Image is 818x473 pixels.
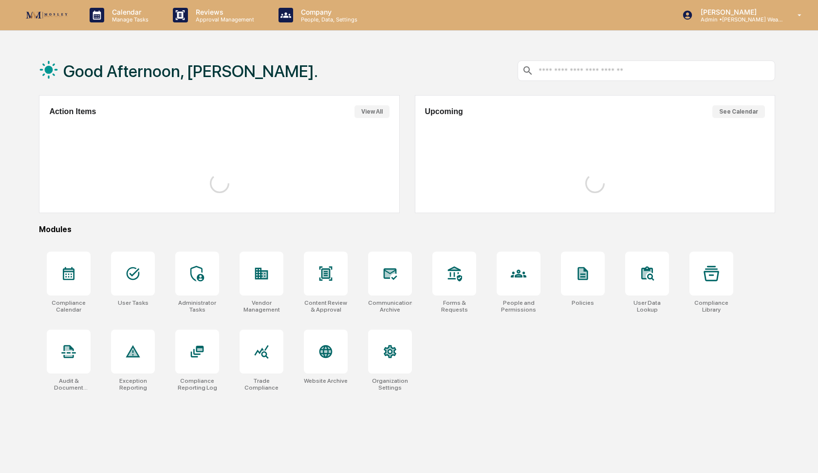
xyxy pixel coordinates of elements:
[175,377,219,391] div: Compliance Reporting Log
[240,299,283,313] div: Vendor Management
[188,8,259,16] p: Reviews
[625,299,669,313] div: User Data Lookup
[47,377,91,391] div: Audit & Document Logs
[693,16,783,23] p: Admin • [PERSON_NAME] Wealth
[293,16,362,23] p: People, Data, Settings
[104,8,153,16] p: Calendar
[240,377,283,391] div: Trade Compliance
[689,299,733,313] div: Compliance Library
[63,61,318,81] h1: Good Afternoon, [PERSON_NAME].
[293,8,362,16] p: Company
[23,9,70,21] img: logo
[368,377,412,391] div: Organization Settings
[368,299,412,313] div: Communications Archive
[304,299,348,313] div: Content Review & Approval
[188,16,259,23] p: Approval Management
[693,8,783,16] p: [PERSON_NAME]
[47,299,91,313] div: Compliance Calendar
[49,107,96,116] h2: Action Items
[304,377,348,384] div: Website Archive
[572,299,594,306] div: Policies
[432,299,476,313] div: Forms & Requests
[425,107,463,116] h2: Upcoming
[118,299,149,306] div: User Tasks
[39,225,775,234] div: Modules
[354,105,390,118] button: View All
[712,105,765,118] button: See Calendar
[175,299,219,313] div: Administrator Tasks
[104,16,153,23] p: Manage Tasks
[111,377,155,391] div: Exception Reporting
[497,299,540,313] div: People and Permissions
